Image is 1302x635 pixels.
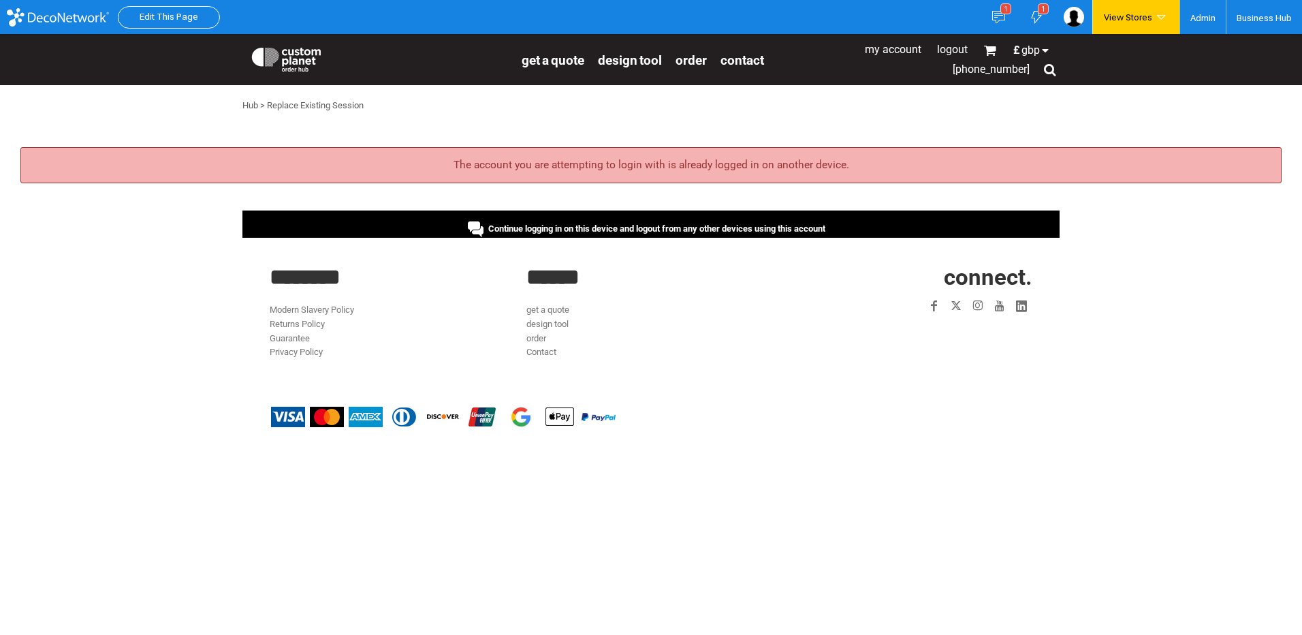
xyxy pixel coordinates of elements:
[242,37,515,78] a: Custom Planet
[387,407,422,427] img: Diners Club
[242,100,258,110] a: Hub
[844,325,1032,341] iframe: Customer reviews powered by Trustpilot
[1013,45,1021,56] span: £
[676,52,707,68] span: order
[270,305,354,315] a: Modern Slavery Policy
[465,407,499,427] img: China UnionPay
[953,63,1030,76] span: [PHONE_NUMBER]
[260,99,265,113] div: >
[426,407,460,427] img: Discover
[526,305,569,315] a: get a quote
[140,12,198,22] a: Edit This Page
[522,52,584,68] span: get a quote
[488,223,825,234] span: Continue logging in on this device and logout from any other devices using this account
[526,347,556,357] a: Contact
[249,44,323,72] img: Custom Planet
[270,333,310,343] a: Guarantee
[543,407,577,427] img: Apple Pay
[270,347,323,357] a: Privacy Policy
[582,413,616,421] img: PayPal
[1000,3,1011,14] div: 1
[676,52,707,67] a: order
[784,266,1032,288] h2: CONNECT.
[522,52,584,67] a: get a quote
[270,319,325,329] a: Returns Policy
[349,407,383,427] img: American Express
[598,52,662,67] a: design tool
[1038,3,1049,14] div: 1
[937,43,968,56] a: Logout
[720,52,764,68] span: Contact
[526,319,569,329] a: design tool
[271,407,305,427] img: Visa
[310,407,344,427] img: Mastercard
[865,43,921,56] a: My Account
[1021,45,1040,56] span: GBP
[20,147,1282,183] div: The account you are attempting to login with is already logged in on another device.
[598,52,662,68] span: design tool
[526,333,546,343] a: order
[720,52,764,67] a: Contact
[504,407,538,427] img: Google Pay
[267,99,364,113] div: Replace Existing Session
